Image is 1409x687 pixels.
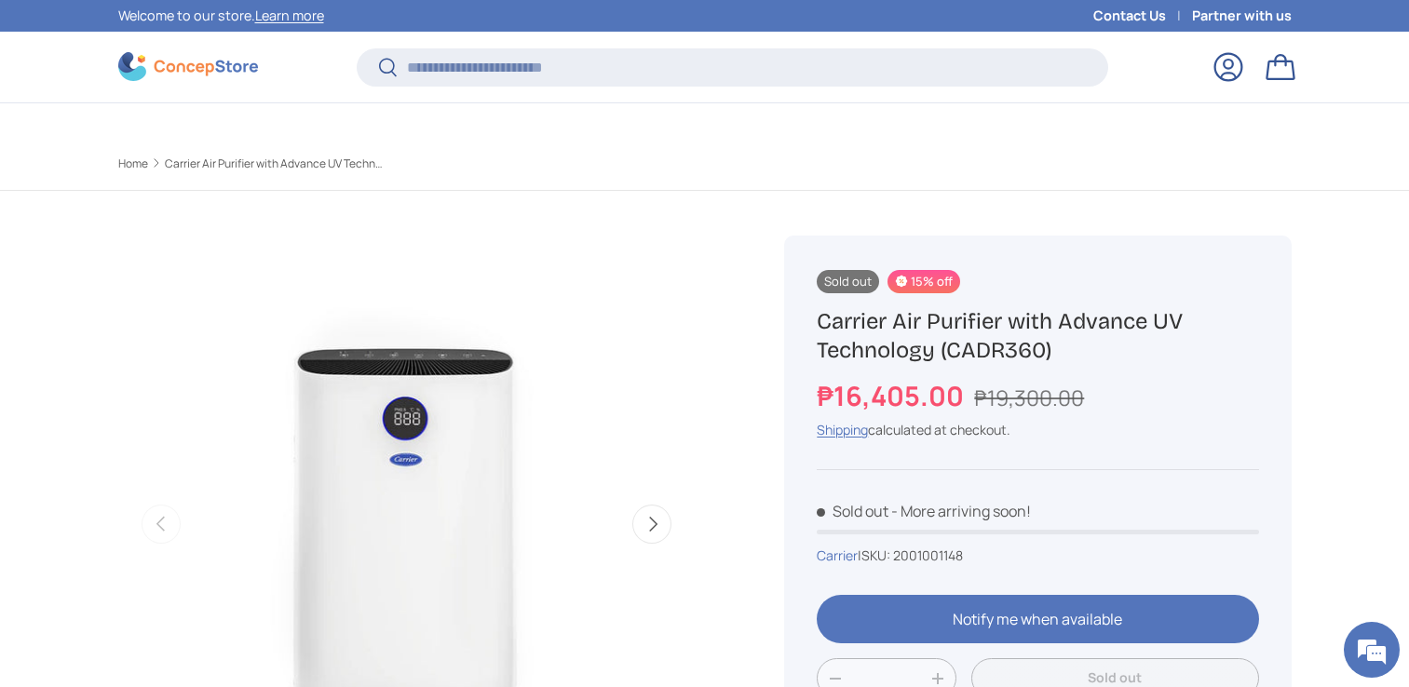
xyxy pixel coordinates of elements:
span: Sold out [817,501,888,521]
a: Carrier Air Purifier with Advance UV Technology (CADR360) [165,158,388,169]
p: - More arriving soon! [891,501,1031,521]
span: 2001001148 [893,546,963,564]
h1: Carrier Air Purifier with Advance UV Technology (CADR360) [817,307,1258,365]
span: SKU: [861,546,890,564]
a: Contact Us [1093,6,1192,26]
a: Learn more [255,7,324,24]
span: Sold out [817,270,879,293]
a: Home [118,158,148,169]
p: Welcome to our store. [118,6,324,26]
div: calculated at checkout. [817,420,1258,439]
a: Partner with us [1192,6,1292,26]
a: Shipping [817,421,868,438]
nav: Breadcrumbs [118,155,740,172]
span: 15% off [887,270,960,293]
s: ₱19,300.00 [974,384,1084,412]
span: | [858,546,963,564]
strong: ₱16,405.00 [817,377,969,414]
img: ConcepStore [118,52,258,81]
a: Carrier [817,546,858,564]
